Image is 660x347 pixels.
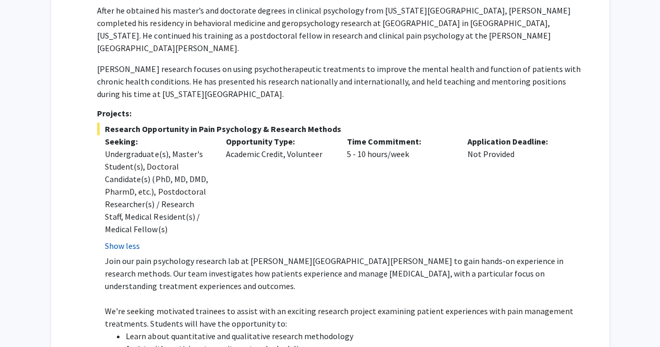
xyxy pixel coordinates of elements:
strong: Projects: [97,108,131,118]
div: Not Provided [460,135,581,252]
div: 5 - 10 hours/week [339,135,460,252]
div: Academic Credit, Volunteer [218,135,339,252]
span: Research Opportunity in Pain Psychology & Research Methods [97,123,588,135]
p: Application Deadline: [467,135,573,148]
div: Undergraduate(s), Master's Student(s), Doctoral Candidate(s) (PhD, MD, DMD, PharmD, etc.), Postdo... [105,148,210,235]
p: [PERSON_NAME] research focuses on using psychotherapeutic treatments to improve the mental health... [97,63,588,100]
iframe: Chat [8,300,44,339]
p: Join our pain psychology research lab at [PERSON_NAME][GEOGRAPHIC_DATA][PERSON_NAME] to gain hand... [105,255,588,292]
p: After he obtained his master’s and doctorate degrees in clinical psychology from [US_STATE][GEOGR... [97,4,588,54]
p: Opportunity Type: [226,135,331,148]
p: Time Commitment: [346,135,452,148]
p: We're seeking motivated trainees to assist with an exciting research project examining patient ex... [105,305,588,330]
p: Seeking: [105,135,210,148]
li: Learn about quantitative and qualitative research methodology [126,330,588,342]
button: Show less [105,240,140,252]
